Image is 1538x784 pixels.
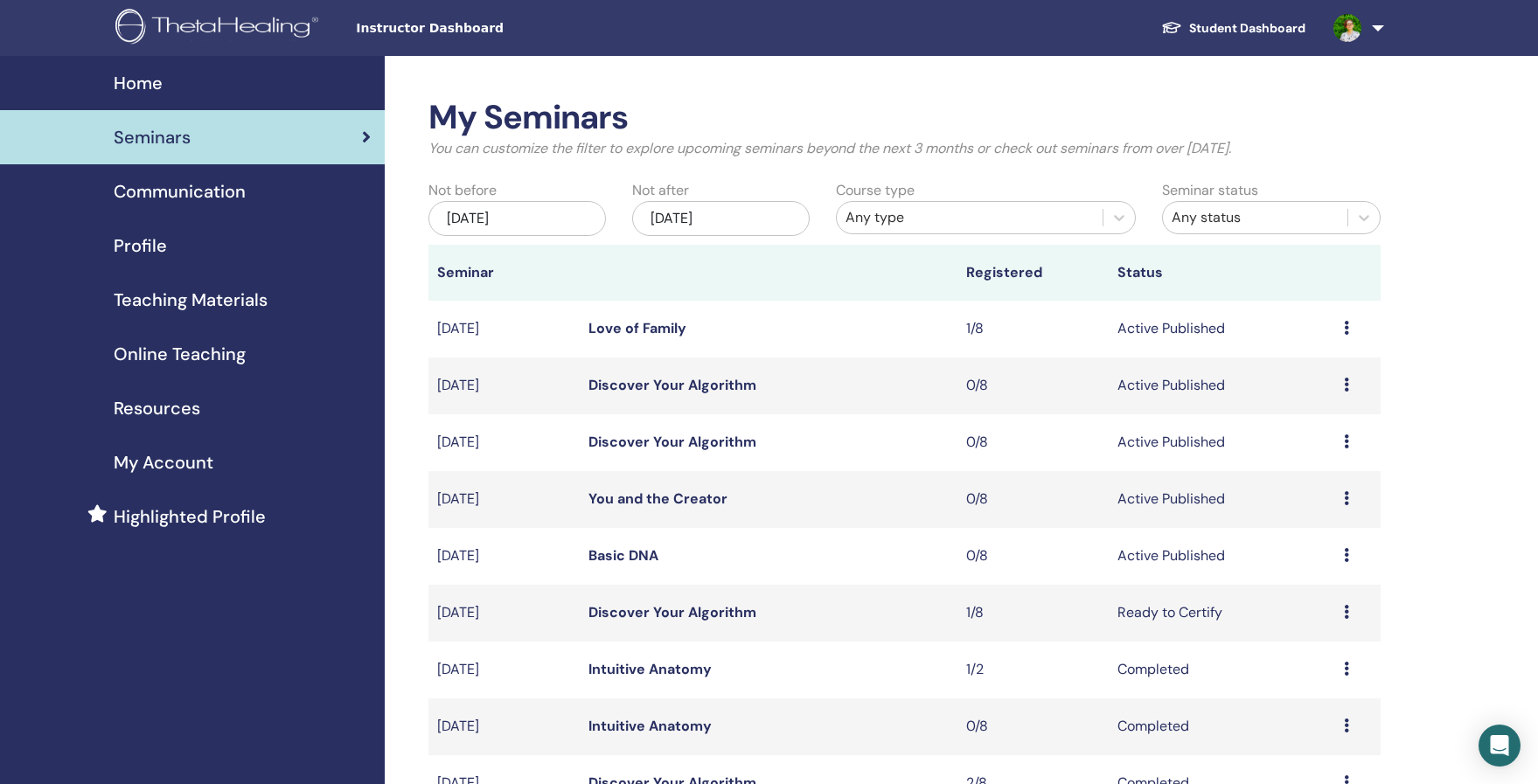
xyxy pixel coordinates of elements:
td: Active Published [1109,528,1335,585]
td: Completed [1109,642,1335,698]
img: graduation-cap-white.svg [1161,20,1182,35]
td: [DATE] [428,528,580,585]
div: [DATE] [632,201,810,236]
a: Intuitive Anatomy [588,660,712,678]
td: [DATE] [428,471,580,528]
span: Resources [114,395,200,421]
a: Intuitive Anatomy [588,717,712,735]
td: 0/8 [957,357,1109,414]
span: Instructor Dashboard [356,19,618,38]
td: [DATE] [428,642,580,698]
h2: My Seminars [428,98,1381,138]
td: Active Published [1109,301,1335,357]
td: Active Published [1109,471,1335,528]
p: You can customize the filter to explore upcoming seminars beyond the next 3 months or check out s... [428,138,1381,159]
td: Active Published [1109,357,1335,414]
div: Open Intercom Messenger [1479,725,1521,767]
td: 0/8 [957,471,1109,528]
a: Basic DNA [588,546,658,565]
td: 1/2 [957,642,1109,698]
label: Course type [836,180,915,201]
a: Student Dashboard [1147,12,1319,45]
img: default.jpg [1333,14,1361,42]
span: My Account [114,449,213,475]
label: Not after [632,180,689,201]
td: [DATE] [428,357,580,414]
td: [DATE] [428,414,580,471]
td: Active Published [1109,414,1335,471]
td: 0/8 [957,698,1109,755]
td: 1/8 [957,585,1109,642]
span: Seminars [114,124,191,150]
td: [DATE] [428,585,580,642]
td: Completed [1109,698,1335,755]
span: Highlighted Profile [114,503,266,530]
td: Ready to Certify [1109,585,1335,642]
a: You and the Creator [588,489,727,508]
div: Any type [846,207,1094,228]
th: Seminar [428,245,580,301]
span: Communication [114,178,246,205]
span: Profile [114,232,167,259]
span: Home [114,70,163,96]
td: 0/8 [957,528,1109,585]
div: Any status [1172,207,1339,228]
img: logo.png [115,9,324,48]
td: 0/8 [957,414,1109,471]
a: Discover Your Algorithm [588,376,756,394]
td: 1/8 [957,301,1109,357]
td: [DATE] [428,301,580,357]
a: Love of Family [588,319,686,337]
a: Discover Your Algorithm [588,603,756,621]
div: [DATE] [428,201,606,236]
label: Seminar status [1162,180,1258,201]
td: [DATE] [428,698,580,755]
label: Not before [428,180,497,201]
a: Discover Your Algorithm [588,433,756,451]
span: Teaching Materials [114,287,268,313]
span: Online Teaching [114,341,246,367]
th: Registered [957,245,1109,301]
th: Status [1109,245,1335,301]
